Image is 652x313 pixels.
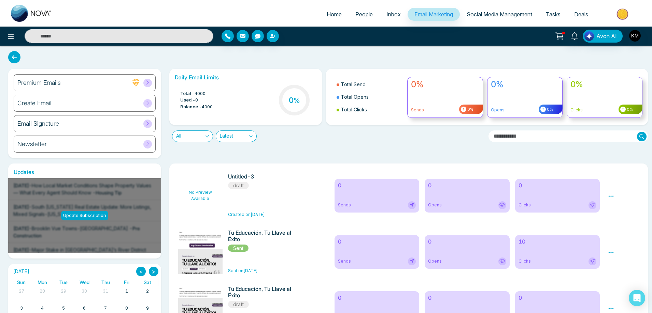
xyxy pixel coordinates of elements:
[11,269,29,275] h2: [DATE]
[16,278,27,286] a: Sunday
[519,202,531,208] span: Clicks
[53,286,74,303] td: July 29, 2025
[629,290,645,306] div: Open Intercom Messenger
[228,173,302,180] h6: Untitled-3
[228,212,265,217] span: Created on [DATE]
[414,11,453,18] span: Email Marketing
[519,238,597,245] h6: 10
[61,211,108,220] div: Update Subscription
[228,245,249,252] span: Sent
[123,278,131,286] a: Friday
[598,6,648,22] img: Market-place.gif
[17,140,47,148] h6: Newsletter
[228,286,302,299] h6: Tu Educación, Tu Llave al Éxito
[38,286,46,296] a: July 28, 2025
[466,107,473,112] span: 0%
[574,11,588,18] span: Deals
[19,303,24,313] a: August 3, 2025
[180,104,202,110] span: Balance -
[176,131,209,142] span: All
[61,303,66,313] a: August 5, 2025
[145,303,150,313] a: August 9, 2025
[142,278,153,286] a: Saturday
[320,8,349,21] a: Home
[338,202,351,208] span: Sends
[338,182,416,189] h6: 0
[78,278,91,286] a: Wednesday
[546,11,561,18] span: Tasks
[101,286,110,296] a: July 31, 2025
[337,103,403,116] li: Total Clicks
[428,295,506,301] h6: 0
[137,286,158,303] td: August 2, 2025
[17,99,52,107] h6: Create Email
[103,303,108,313] a: August 7, 2025
[380,8,408,21] a: Inbox
[202,104,213,110] span: 4000
[467,11,532,18] span: Social Media Management
[337,91,403,103] li: Total Opens
[17,120,59,127] h6: Email Signature
[386,11,401,18] span: Inbox
[8,169,161,175] h6: Updates
[11,5,52,22] img: Nova CRM Logo
[411,80,479,90] h4: 0%
[428,182,506,189] h6: 0
[428,238,506,245] h6: 0
[546,107,553,112] span: 0%
[519,295,597,301] h6: 0
[124,303,129,313] a: August 8, 2025
[116,286,137,303] td: August 1, 2025
[583,30,623,43] button: Avon AI
[570,107,639,113] p: Clicks
[411,107,479,113] p: Sends
[567,8,595,21] a: Deals
[228,182,249,189] span: draft
[596,32,617,40] span: Avon AI
[145,286,150,296] a: August 2, 2025
[519,258,531,264] span: Clicks
[95,286,116,303] td: July 31, 2025
[349,8,380,21] a: People
[338,295,416,301] h6: 0
[32,286,53,303] td: July 28, 2025
[180,90,195,97] span: Total -
[338,238,416,245] h6: 0
[220,131,253,142] span: Latest
[228,230,302,242] h6: Tu Educación, Tu Llave al Éxito
[491,107,559,113] p: Opens
[74,286,95,303] td: July 30, 2025
[195,90,205,97] span: 4000
[355,11,373,18] span: People
[17,79,61,87] h6: Premium Emails
[460,8,539,21] a: Social Media Management
[11,286,32,303] td: July 27, 2025
[36,278,48,286] a: Monday
[17,286,26,296] a: July 27, 2025
[570,80,639,90] h4: 0%
[228,268,258,273] span: Sent on [DATE]
[59,286,68,296] a: July 29, 2025
[40,303,45,313] a: August 4, 2025
[289,96,300,105] h3: 0
[539,8,567,21] a: Tasks
[149,267,158,276] button: >
[178,173,223,218] p: No Preview Available
[228,301,249,308] span: draft
[327,11,342,18] span: Home
[294,96,300,105] span: %
[337,78,403,91] li: Total Send
[428,202,442,208] span: Opens
[180,97,195,104] span: Used -
[626,107,633,112] span: 0%
[80,286,88,296] a: July 30, 2025
[58,278,69,286] a: Tuesday
[584,31,594,41] img: Lead Flow
[629,30,641,42] img: User Avatar
[519,182,597,189] h6: 0
[175,74,317,81] h6: Daily Email Limits
[408,8,460,21] a: Email Marketing
[195,97,198,104] span: 0
[491,80,559,90] h4: 0%
[100,278,111,286] a: Thursday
